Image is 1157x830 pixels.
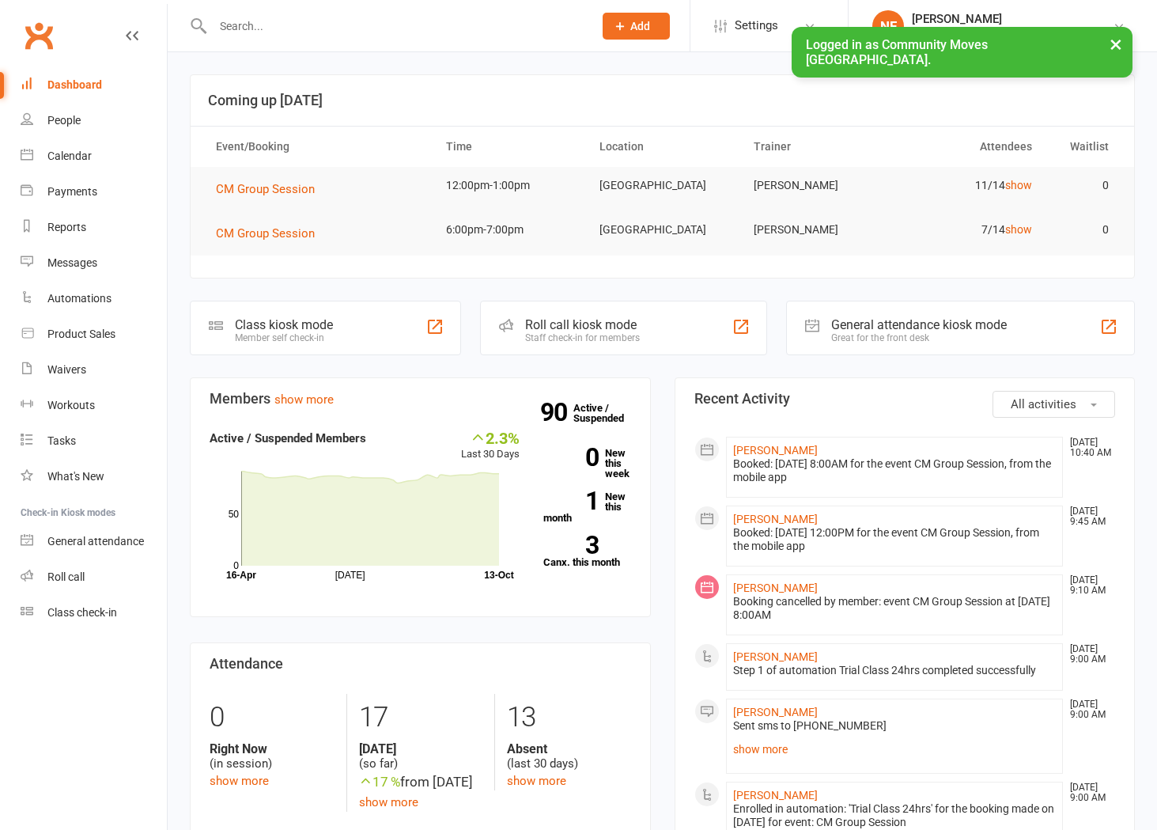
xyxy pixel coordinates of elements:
[525,332,640,343] div: Staff check-in for members
[235,317,333,332] div: Class kiosk mode
[733,789,818,802] a: [PERSON_NAME]
[993,391,1115,418] button: All activities
[432,211,585,248] td: 6:00pm-7:00pm
[1062,575,1114,596] time: [DATE] 9:10 AM
[216,182,315,196] span: CM Group Session
[630,20,650,32] span: Add
[507,741,631,756] strong: Absent
[603,13,670,40] button: Add
[47,470,104,483] div: What's New
[585,127,739,167] th: Location
[1005,223,1032,236] a: show
[47,150,92,162] div: Calendar
[359,795,418,809] a: show more
[202,127,432,167] th: Event/Booking
[359,694,483,741] div: 17
[19,16,59,55] a: Clubworx
[1062,783,1114,803] time: [DATE] 9:00 AM
[47,185,97,198] div: Payments
[208,15,582,37] input: Search...
[1102,27,1130,61] button: ×
[216,180,326,199] button: CM Group Session
[21,245,167,281] a: Messages
[831,317,1007,332] div: General attendance kiosk mode
[21,67,167,103] a: Dashboard
[432,167,585,204] td: 12:00pm-1:00pm
[1011,397,1076,411] span: All activities
[733,738,1057,760] a: show more
[893,127,1046,167] th: Attendees
[461,429,520,446] div: 2.3%
[21,352,167,388] a: Waivers
[210,741,335,756] strong: Right Now
[359,771,483,793] div: from [DATE]
[21,524,167,559] a: General attendance kiosk mode
[735,8,778,44] span: Settings
[1046,127,1123,167] th: Waitlist
[274,392,334,407] a: show more
[733,444,818,457] a: [PERSON_NAME]
[216,226,315,241] span: CM Group Session
[208,93,1117,108] h3: Coming up [DATE]
[1062,506,1114,527] time: [DATE] 9:45 AM
[47,434,76,447] div: Tasks
[210,694,335,741] div: 0
[739,127,893,167] th: Trainer
[739,167,893,204] td: [PERSON_NAME]
[573,391,643,435] a: 90Active / Suspended
[432,127,585,167] th: Time
[733,650,818,663] a: [PERSON_NAME]
[461,429,520,463] div: Last 30 Days
[21,316,167,352] a: Product Sales
[21,281,167,316] a: Automations
[585,167,739,204] td: [GEOGRAPHIC_DATA]
[47,606,117,619] div: Class check-in
[543,489,599,513] strong: 1
[210,391,631,407] h3: Members
[1046,211,1123,248] td: 0
[733,706,818,718] a: [PERSON_NAME]
[21,174,167,210] a: Payments
[893,211,1046,248] td: 7/14
[507,741,631,771] div: (last 30 days)
[21,423,167,459] a: Tasks
[235,332,333,343] div: Member self check-in
[543,445,599,469] strong: 0
[216,224,326,243] button: CM Group Session
[47,363,86,376] div: Waivers
[739,211,893,248] td: [PERSON_NAME]
[893,167,1046,204] td: 11/14
[543,533,599,557] strong: 3
[359,774,400,790] span: 17 %
[359,741,483,771] div: (so far)
[733,595,1057,622] div: Booking cancelled by member: event CM Group Session at [DATE] 8:00AM
[47,399,95,411] div: Workouts
[733,582,818,594] a: [PERSON_NAME]
[733,526,1057,553] div: Booked: [DATE] 12:00PM for the event CM Group Session, from the mobile app
[507,694,631,741] div: 13
[21,595,167,631] a: Class kiosk mode
[1062,699,1114,720] time: [DATE] 9:00 AM
[47,292,112,305] div: Automations
[47,256,97,269] div: Messages
[47,114,81,127] div: People
[912,26,1113,40] div: Community Moves [GEOGRAPHIC_DATA]
[21,388,167,423] a: Workouts
[694,391,1116,407] h3: Recent Activity
[525,317,640,332] div: Roll call kiosk mode
[359,741,483,756] strong: [DATE]
[733,719,887,732] span: Sent sms to [PHONE_NUMBER]
[543,491,631,523] a: 1New this month
[1062,644,1114,665] time: [DATE] 9:00 AM
[21,459,167,495] a: What's New
[872,10,904,42] div: NF
[47,535,144,548] div: General attendance
[210,741,335,771] div: (in session)
[733,513,818,525] a: [PERSON_NAME]
[47,221,86,233] div: Reports
[540,400,573,424] strong: 90
[733,664,1057,677] div: Step 1 of automation Trial Class 24hrs completed successfully
[733,457,1057,484] div: Booked: [DATE] 8:00AM for the event CM Group Session, from the mobile app
[912,12,1113,26] div: [PERSON_NAME]
[1062,438,1114,458] time: [DATE] 10:40 AM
